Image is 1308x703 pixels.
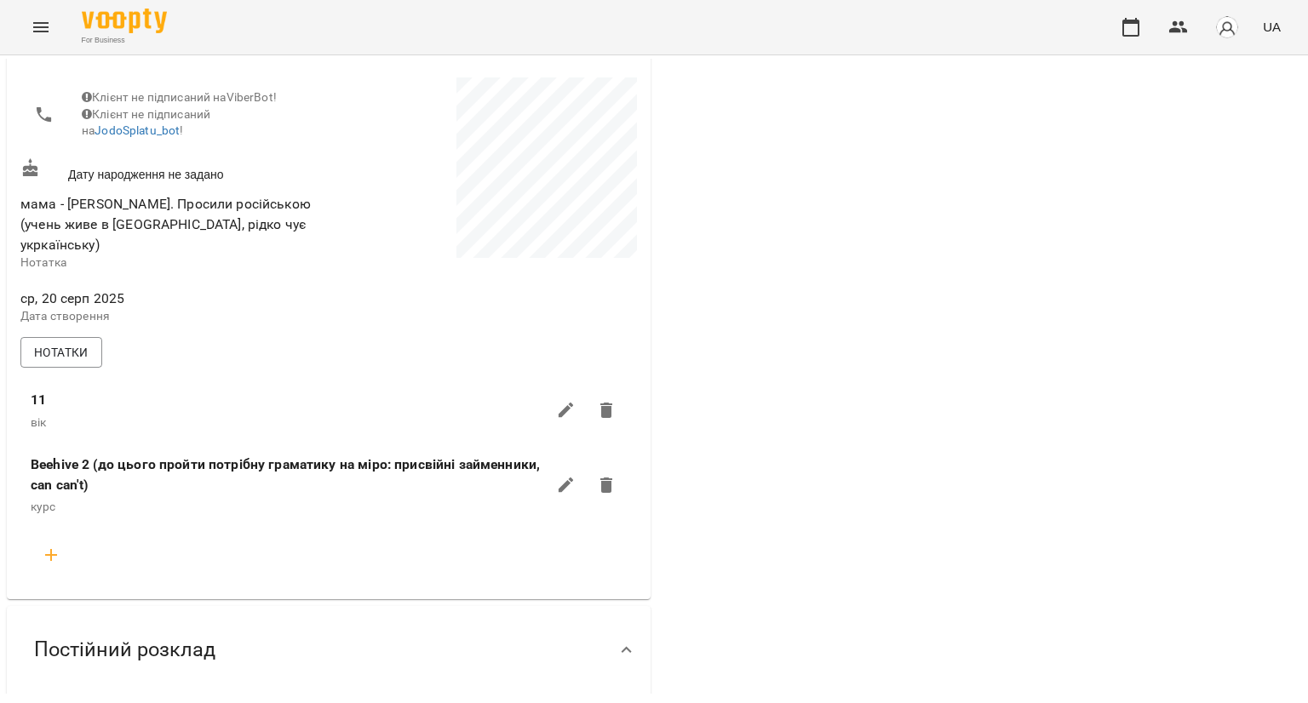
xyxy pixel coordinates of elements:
span: мама - [PERSON_NAME]. Просили російською (учень живе в [GEOGRAPHIC_DATA], рідко чує укркаїнську) [20,196,311,252]
button: Нотатки [20,337,102,368]
label: Beehive 2 (до цього пройти потрібну граматику на міро: присвійні займенники, can can't) [31,454,546,494]
span: For Business [82,35,167,46]
span: Клієнт не підписаний на ViberBot! [82,90,277,104]
span: UA [1263,18,1281,36]
div: Постійний розклад [7,606,651,694]
span: Нотатки [34,342,89,363]
p: Нотатка [20,254,325,271]
span: вік [31,415,46,429]
span: Постійний розклад [34,637,215,663]
div: Дату народження не задано [17,155,329,186]
span: ср, 20 серп 2025 [20,289,325,309]
img: Voopty Logo [82,9,167,33]
span: курс [31,500,56,513]
label: 11 [31,390,46,410]
p: Дата створення [20,308,325,325]
img: avatar_s.png [1215,15,1239,39]
button: Menu [20,7,61,48]
span: Клієнт не підписаний на ! [82,107,210,138]
a: JodoSplatu_bot [95,123,180,137]
button: UA [1256,11,1288,43]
